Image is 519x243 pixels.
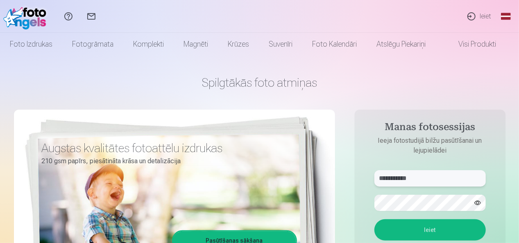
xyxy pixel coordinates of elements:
[367,33,435,56] a: Atslēgu piekariņi
[366,121,494,136] h4: Manas fotosessijas
[374,219,486,241] button: Ieiet
[174,33,218,56] a: Magnēti
[302,33,367,56] a: Foto kalendāri
[366,136,494,155] p: Ieeja fotostudijā bilžu pasūtīšanai un lejupielādei
[42,141,291,155] h3: Augstas kvalitātes fotoattēlu izdrukas
[435,33,506,56] a: Visi produkti
[14,75,505,90] h1: Spilgtākās foto atmiņas
[42,155,291,167] p: 210 gsm papīrs, piesātināta krāsa un detalizācija
[259,33,302,56] a: Suvenīri
[218,33,259,56] a: Krūzes
[123,33,174,56] a: Komplekti
[3,3,50,29] img: /fa1
[62,33,123,56] a: Fotogrāmata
